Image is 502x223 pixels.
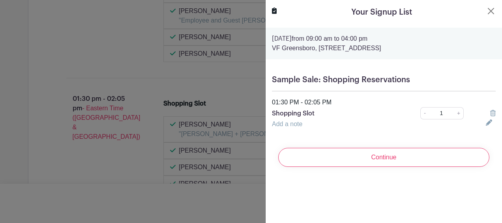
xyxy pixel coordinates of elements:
button: Close [486,6,496,16]
input: Continue [278,148,489,167]
h5: Sample Sale: Shopping Reservations [272,75,496,85]
a: + [454,107,464,119]
div: 01:30 PM - 02:05 PM [267,98,500,107]
p: Shopping Slot [272,109,399,118]
p: from 09:00 am to 04:00 pm [272,34,496,43]
p: VF Greensboro, [STREET_ADDRESS] [272,43,496,53]
strong: [DATE] [272,36,292,42]
a: Add a note [272,121,302,127]
h5: Your Signup List [351,6,412,18]
a: - [420,107,429,119]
